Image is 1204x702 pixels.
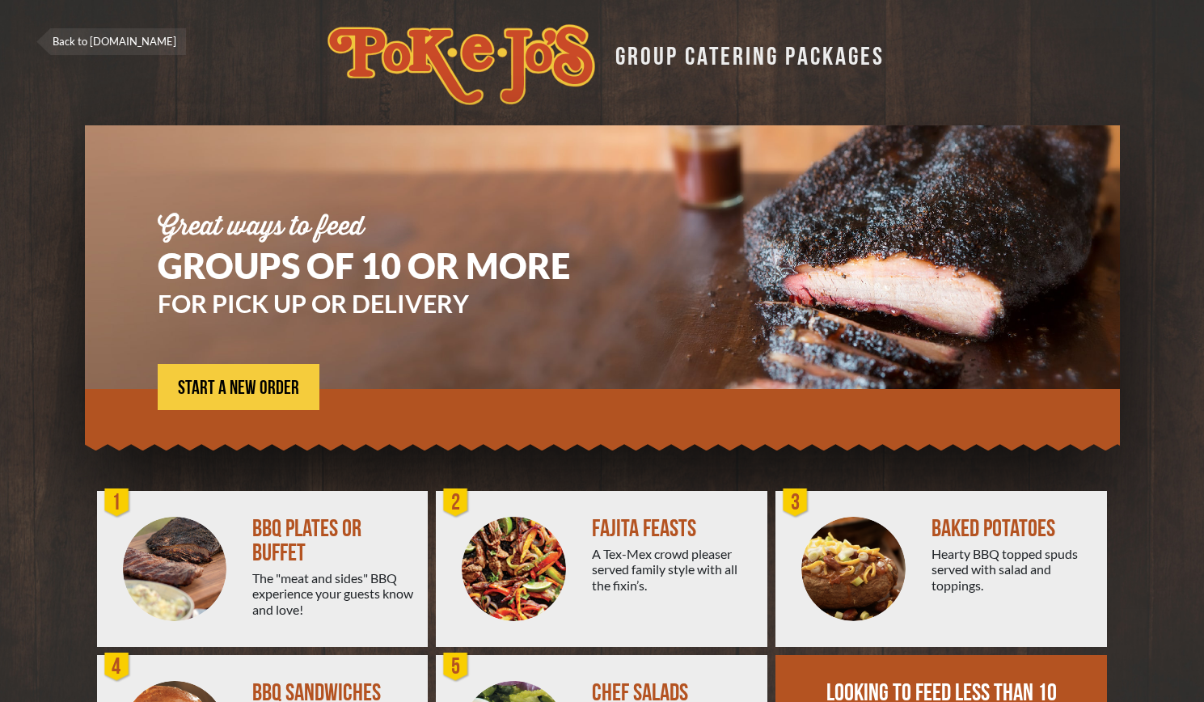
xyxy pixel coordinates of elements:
[932,517,1094,541] div: BAKED POTATOES
[462,517,566,621] img: PEJ-Fajitas.png
[603,37,885,69] div: GROUP CATERING PACKAGES
[779,487,812,519] div: 3
[158,364,319,410] a: START A NEW ORDER
[178,378,299,398] span: START A NEW ORDER
[252,517,415,565] div: BBQ PLATES OR BUFFET
[440,487,472,519] div: 2
[101,651,133,683] div: 4
[101,487,133,519] div: 1
[932,546,1094,593] div: Hearty BBQ topped spuds served with salad and toppings.
[158,214,619,240] div: Great ways to feed
[592,546,754,593] div: A Tex-Mex crowd pleaser served family style with all the fixin’s.
[158,248,619,283] h1: GROUPS OF 10 OR MORE
[592,517,754,541] div: FAJITA FEASTS
[252,570,415,617] div: The "meat and sides" BBQ experience your guests know and love!
[327,24,595,105] img: logo.svg
[440,651,472,683] div: 5
[123,517,227,621] img: PEJ-BBQ-Buffet.png
[801,517,906,621] img: PEJ-Baked-Potato.png
[36,28,186,55] a: Back to [DOMAIN_NAME]
[158,291,619,315] h3: FOR PICK UP OR DELIVERY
